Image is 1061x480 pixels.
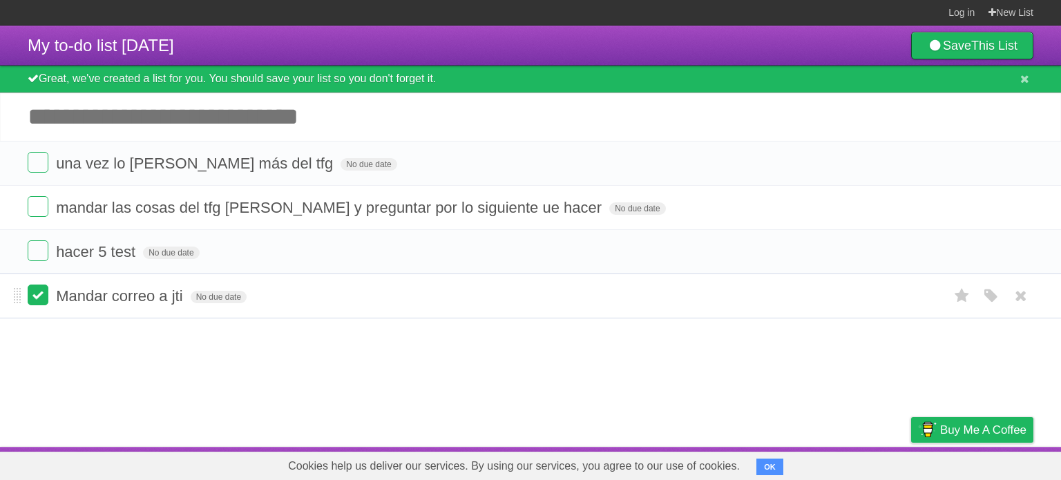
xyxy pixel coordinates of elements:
[28,240,48,261] label: Done
[56,199,605,216] span: mandar las cosas del tfg [PERSON_NAME] y preguntar por lo siguiente ue hacer
[911,417,1033,443] a: Buy me a coffee
[756,459,783,475] button: OK
[609,202,665,215] span: No due date
[274,452,754,480] span: Cookies help us deliver our services. By using our services, you agree to our use of cookies.
[56,243,139,260] span: hacer 5 test
[28,152,48,173] label: Done
[971,39,1017,52] b: This List
[56,287,186,305] span: Mandar correo a jti
[773,450,829,477] a: Developers
[28,196,48,217] label: Done
[143,247,199,259] span: No due date
[341,158,396,171] span: No due date
[846,450,877,477] a: Terms
[940,418,1026,442] span: Buy me a coffee
[946,450,1033,477] a: Suggest a feature
[56,155,336,172] span: una vez lo [PERSON_NAME] más del tfg
[28,36,174,55] span: My to-do list [DATE]
[893,450,929,477] a: Privacy
[918,418,937,441] img: Buy me a coffee
[28,285,48,305] label: Done
[727,450,756,477] a: About
[949,285,975,307] label: Star task
[911,32,1033,59] a: SaveThis List
[191,291,247,303] span: No due date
